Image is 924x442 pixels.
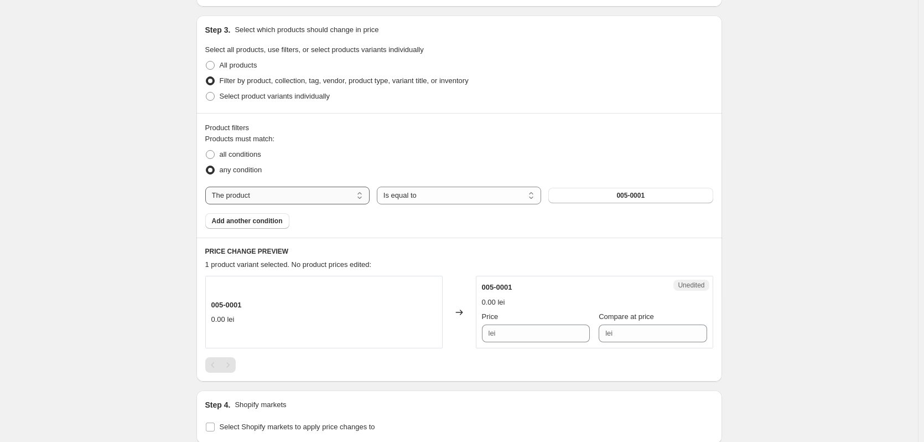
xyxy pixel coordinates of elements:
button: Add another condition [205,213,289,229]
span: any condition [220,166,262,174]
span: Price [482,312,499,321]
span: 005-0001 [211,301,242,309]
h2: Step 3. [205,24,231,35]
span: All products [220,61,257,69]
div: 0.00 lei [482,297,505,308]
span: 1 product variant selected. No product prices edited: [205,260,372,269]
h2: Step 4. [205,399,231,410]
span: Compare at price [599,312,654,321]
span: Select Shopify markets to apply price changes to [220,423,375,431]
button: 005-0001 [548,188,713,203]
span: lei [605,329,612,337]
p: Select which products should change in price [235,24,378,35]
span: Unedited [678,281,704,290]
h6: PRICE CHANGE PREVIEW [205,247,713,256]
span: lei [489,329,496,337]
nav: Pagination [205,357,236,373]
span: Add another condition [212,217,283,225]
span: all conditions [220,150,261,158]
span: Filter by product, collection, tag, vendor, product type, variant title, or inventory [220,76,469,85]
span: Products must match: [205,135,275,143]
div: 0.00 lei [211,314,235,325]
p: Shopify markets [235,399,286,410]
span: Select all products, use filters, or select products variants individually [205,45,424,54]
span: 005-0001 [482,283,512,291]
span: 005-0001 [616,191,645,200]
span: Select product variants individually [220,92,330,100]
div: Product filters [205,122,713,133]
